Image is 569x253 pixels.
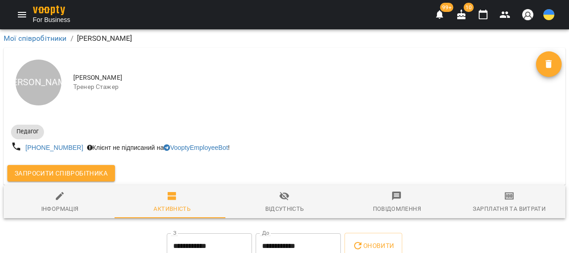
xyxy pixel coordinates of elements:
button: Видалити [536,51,562,77]
img: UA.svg [543,9,554,20]
div: Зарплатня та Витрати [473,204,546,214]
button: Menu [11,4,33,26]
span: 99+ [440,3,454,12]
span: Тренер Стажер [73,82,536,92]
li: / [71,33,73,44]
img: voopty.png [33,5,65,15]
p: [PERSON_NAME] [77,33,132,44]
span: Запросити співробітника [15,168,108,179]
button: Запросити співробітника [7,165,115,181]
span: Оновити [352,240,394,251]
a: Мої співробітники [4,34,67,43]
nav: breadcrumb [4,33,565,44]
a: VooptyEmployeeBot [164,144,228,151]
img: avatar_s.png [521,8,534,21]
span: 10 [464,3,474,12]
div: Відсутність [265,204,304,214]
div: Клієнт не підписаний на ! [85,141,232,154]
span: [PERSON_NAME] [73,73,536,82]
div: Інформація [41,204,79,214]
div: [PERSON_NAME] [16,60,61,105]
span: For Business [33,15,71,24]
div: Повідомлення [373,204,421,214]
span: Педагог [11,127,44,136]
div: Активність [153,204,191,214]
a: [PHONE_NUMBER] [26,144,83,151]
